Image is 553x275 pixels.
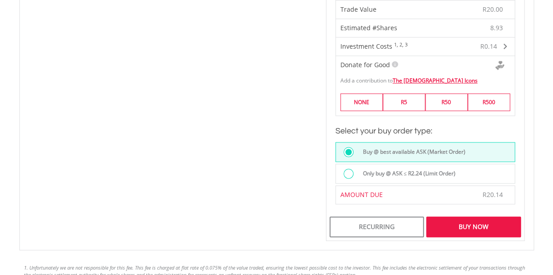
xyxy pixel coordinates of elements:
[468,93,510,111] label: R500
[383,93,425,111] label: R5
[358,169,455,179] label: Only buy @ ASK ≤ R2.24 (Limit Order)
[483,190,503,199] span: R20.14
[336,72,515,84] div: Add a contribution to
[340,5,376,14] span: Trade Value
[393,77,478,84] a: The [DEMOGRAPHIC_DATA] Icons
[340,93,383,111] label: NONE
[330,216,424,237] div: Recurring
[425,93,468,111] label: R50
[340,42,392,50] span: Investment Costs
[480,42,497,50] span: R0.14
[358,147,465,157] label: Buy @ best available ASK (Market Order)
[394,41,408,48] sup: 1, 2, 3
[483,5,503,14] span: R20.00
[426,216,520,237] div: Buy Now
[490,23,503,32] span: 8.93
[340,23,397,32] span: Estimated #Shares
[335,125,515,137] h3: Select your buy order type:
[340,60,390,69] span: Donate for Good
[340,190,383,199] span: AMOUNT DUE
[495,61,504,70] img: Donte For Good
